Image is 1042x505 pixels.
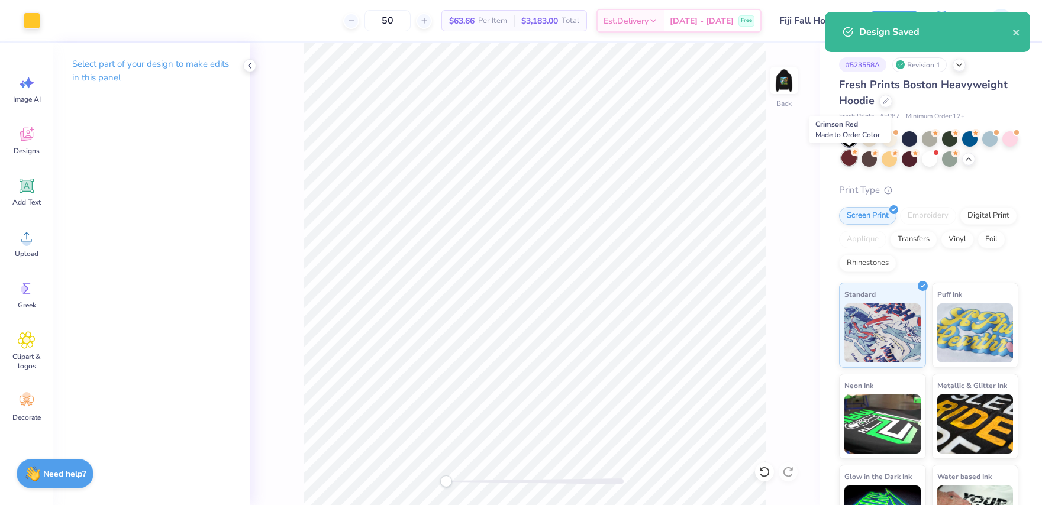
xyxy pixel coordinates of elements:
a: MN [967,9,1018,33]
span: Add Text [12,198,41,207]
span: Water based Ink [937,470,992,483]
div: Rhinestones [839,254,896,272]
span: Image AI [13,95,41,104]
span: # FP87 [880,112,900,122]
div: Foil [978,231,1005,248]
img: Metallic & Glitter Ink [937,394,1014,454]
span: $63.66 [449,15,475,27]
img: Standard [844,303,921,362]
span: Glow in the Dark Ink [844,470,912,483]
span: Clipart & logos [7,352,46,371]
p: Select part of your design to make edits in this panel [72,57,231,85]
div: Accessibility label [440,475,452,487]
img: Back [772,69,796,92]
strong: Need help? [43,468,86,480]
div: # 523558A [839,57,886,72]
span: Upload [15,249,38,258]
div: Applique [839,231,886,248]
span: Decorate [12,413,41,422]
div: Transfers [890,231,937,248]
img: Neon Ink [844,394,921,454]
div: Digital Print [960,207,1017,225]
span: Per Item [478,15,507,27]
img: Mark Navarro [989,9,1013,33]
div: Crimson Red [809,116,891,143]
input: – – [364,10,411,31]
span: Est. Delivery [604,15,649,27]
span: Neon Ink [844,379,873,391]
span: Fresh Prints [839,112,874,122]
span: [DATE] - [DATE] [670,15,734,27]
span: Standard [844,288,876,300]
img: Puff Ink [937,303,1014,362]
span: Made to Order Color [815,130,880,140]
span: Free [741,17,752,25]
button: close [1012,25,1021,39]
div: Vinyl [941,231,974,248]
input: Untitled Design [770,9,857,33]
div: Design Saved [859,25,1012,39]
div: Print Type [839,183,1018,197]
span: Metallic & Glitter Ink [937,379,1007,391]
div: Back [776,98,792,109]
div: Screen Print [839,207,896,225]
span: Minimum Order: 12 + [906,112,965,122]
span: Total [562,15,579,27]
span: Puff Ink [937,288,962,300]
span: $3,183.00 [521,15,558,27]
span: Designs [14,146,40,156]
div: Embroidery [900,207,956,225]
span: Greek [18,300,36,310]
div: Revision 1 [892,57,947,72]
span: Fresh Prints Boston Heavyweight Hoodie [839,77,1008,108]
